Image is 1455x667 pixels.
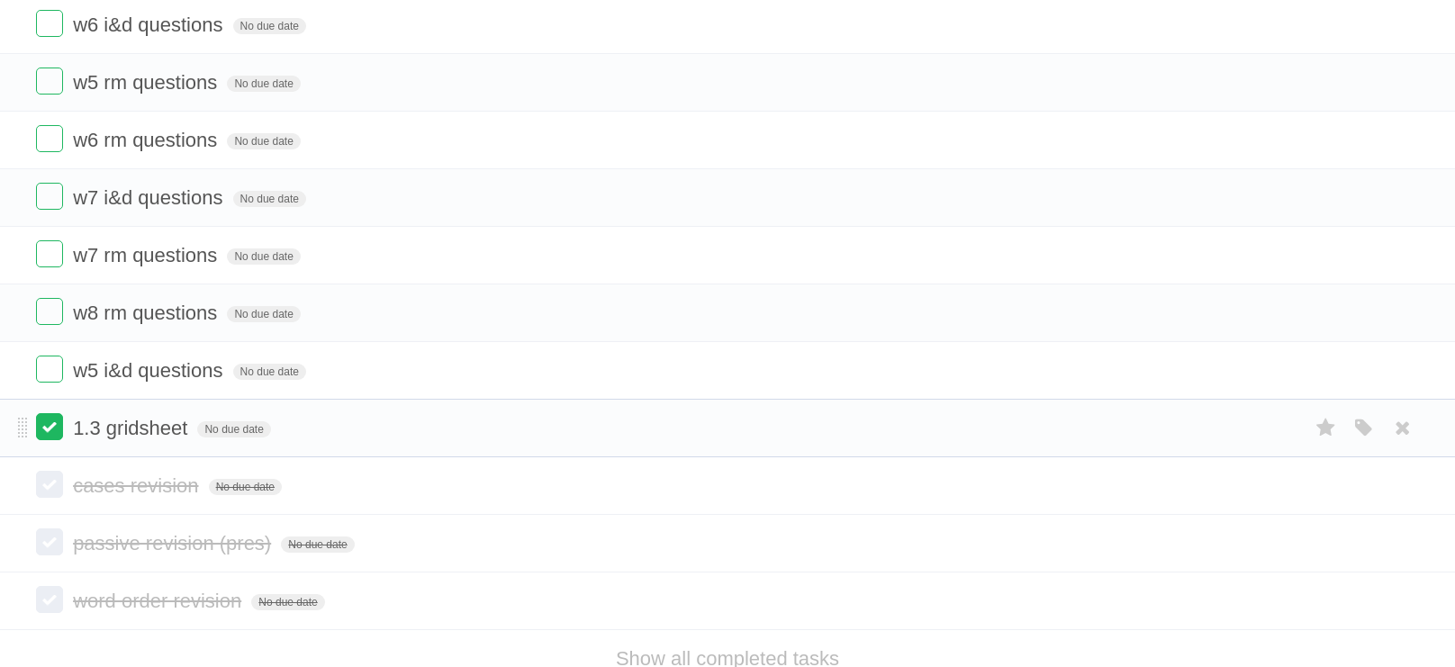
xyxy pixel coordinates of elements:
[233,191,306,207] span: No due date
[227,306,300,322] span: No due date
[36,10,63,37] label: Done
[73,244,221,266] span: w7 rm questions
[73,590,246,612] span: word order revision
[233,364,306,380] span: No due date
[36,586,63,613] label: Done
[36,68,63,95] label: Done
[209,479,282,495] span: No due date
[73,532,276,554] span: passive revision (pres)
[73,186,227,209] span: w7 i&d questions
[36,183,63,210] label: Done
[227,248,300,265] span: No due date
[36,528,63,555] label: Done
[36,298,63,325] label: Done
[36,471,63,498] label: Done
[73,359,227,382] span: w5 i&d questions
[281,536,354,553] span: No due date
[36,413,63,440] label: Done
[36,125,63,152] label: Done
[73,71,221,94] span: w5 rm questions
[73,129,221,151] span: w6 rm questions
[1309,413,1343,443] label: Star task
[36,356,63,383] label: Done
[227,76,300,92] span: No due date
[251,594,324,610] span: No due date
[73,302,221,324] span: w8 rm questions
[73,474,203,497] span: cases revision
[233,18,306,34] span: No due date
[73,417,192,439] span: 1.3 gridsheet
[227,133,300,149] span: No due date
[73,14,227,36] span: w6 i&d questions
[197,421,270,437] span: No due date
[36,240,63,267] label: Done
